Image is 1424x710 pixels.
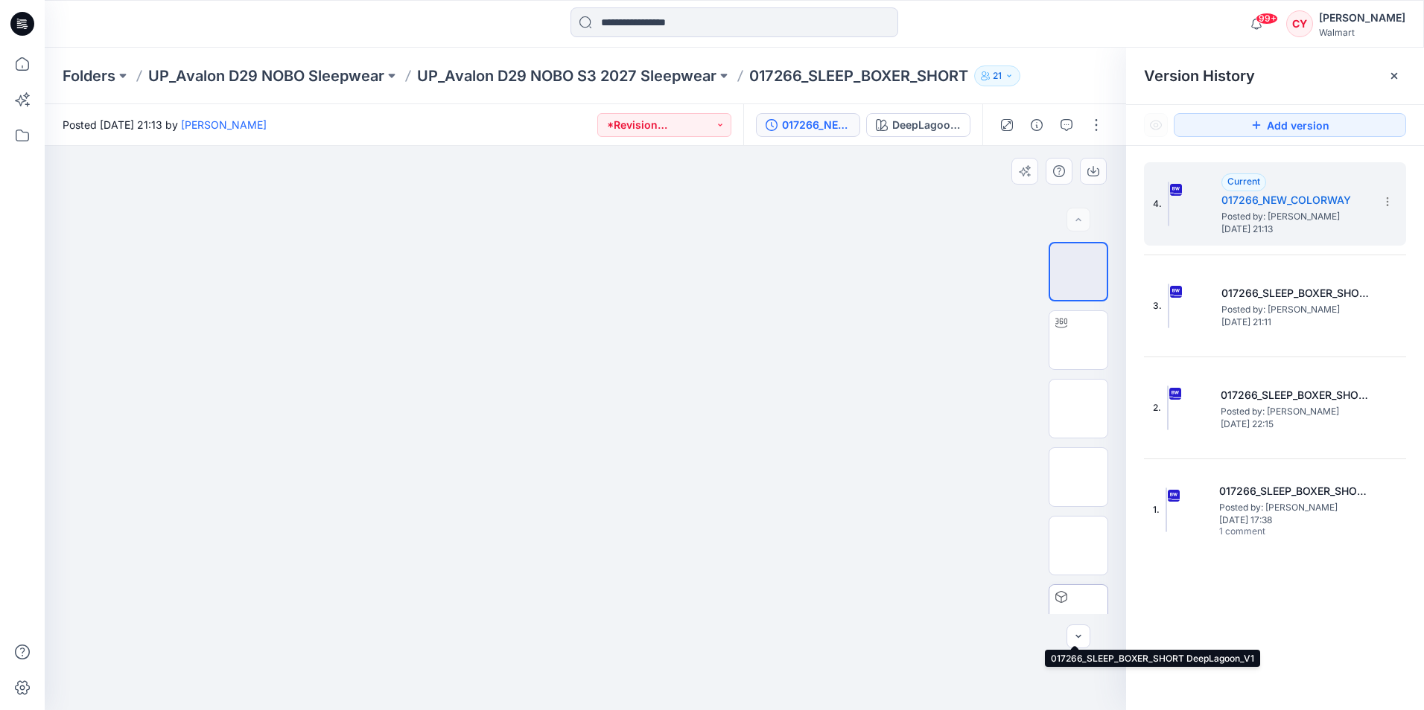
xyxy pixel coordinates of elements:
button: 017266_NEW_COLORWAY [756,113,860,137]
span: Posted by: Sandra Anaya [1221,209,1370,224]
img: 017266_NEW_COLORWAY [1168,182,1169,226]
p: 21 [993,68,1002,84]
a: [PERSON_NAME] [181,118,267,131]
div: CY [1286,10,1313,37]
button: DeepLagoon_V1 [866,113,970,137]
p: 017266_SLEEP_BOXER_SHORT [749,65,968,86]
button: Close [1388,70,1400,82]
span: 99+ [1256,13,1278,25]
h5: 017266_SLEEP_BOXER_SHORT [1221,386,1370,404]
span: 4. [1153,197,1162,211]
h5: 017266_SLEEP_BOXER_SHORT [1219,482,1368,500]
div: 017266_NEW_COLORWAY [782,117,851,133]
button: Details [1025,113,1049,137]
a: UP_Avalon D29 NOBO Sleepwear [148,65,384,86]
span: [DATE] 21:11 [1221,317,1370,327]
span: [DATE] 21:13 [1221,224,1370,234]
span: 3. [1153,299,1162,313]
button: Show Hidden Versions [1144,113,1168,137]
img: 017266_SLEEP_BOXER_SHORT [1168,284,1169,328]
div: Walmart [1319,27,1405,38]
span: [DATE] 22:15 [1221,419,1370,429]
span: Posted by: Sandra Anaya [1221,404,1370,419]
span: Version History [1144,67,1255,85]
span: 1 comment [1219,526,1323,538]
span: Posted by: Sandra Anaya [1219,500,1368,515]
span: Posted [DATE] 21:13 by [63,117,267,132]
span: Current [1227,176,1260,187]
button: Add version [1174,113,1406,137]
img: 017266_SLEEP_BOXER_SHORT [1166,487,1167,532]
span: 2. [1153,401,1161,415]
span: [DATE] 17:38 [1219,515,1368,525]
h5: 017266_NEW_COLORWAY [1221,191,1370,209]
div: DeepLagoon_V1 [892,117,961,133]
span: 1. [1153,503,1160,516]
a: UP_Avalon D29 NOBO S3 2027 Sleepwear [417,65,716,86]
button: 21 [974,65,1020,86]
span: Posted by: Sandra Anaya [1221,302,1370,317]
h5: 017266_SLEEP_BOXER_SHORT [1221,284,1370,302]
a: Folders [63,65,115,86]
div: [PERSON_NAME] [1319,9,1405,27]
img: 017266_SLEEP_BOXER_SHORT [1167,386,1169,430]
